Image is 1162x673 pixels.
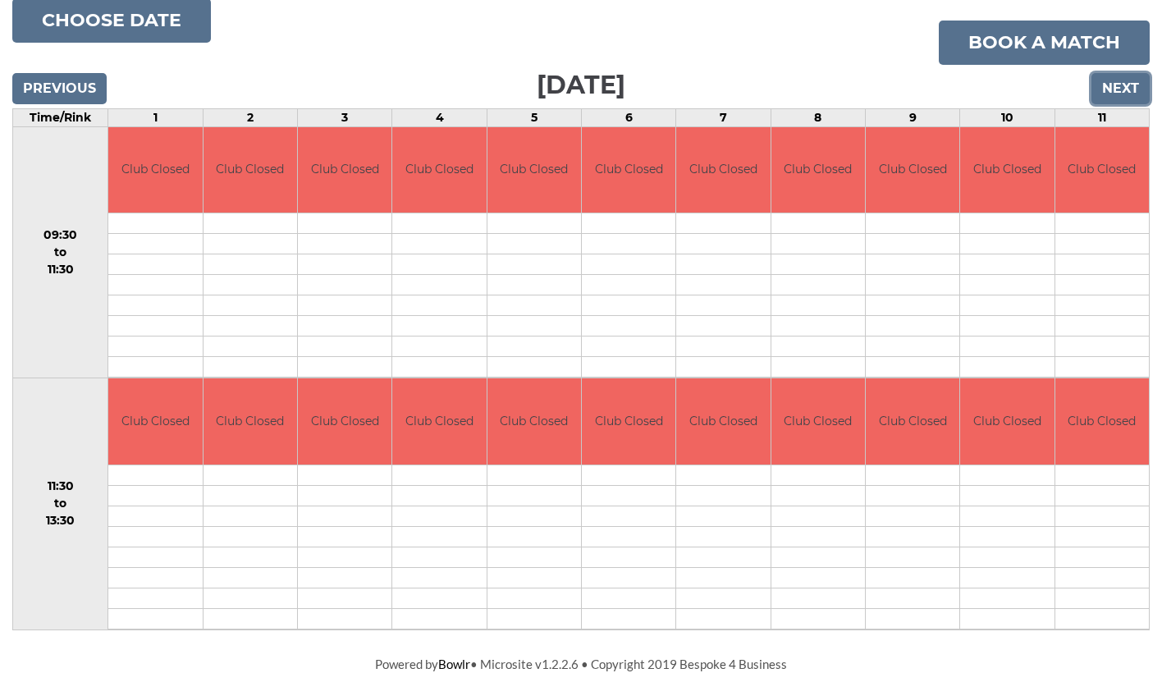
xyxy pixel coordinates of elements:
[865,108,959,126] td: 9
[1055,378,1149,465] td: Club Closed
[487,378,581,465] td: Club Closed
[866,378,959,465] td: Club Closed
[960,108,1054,126] td: 10
[438,657,470,671] a: Bowlr
[1055,127,1149,213] td: Club Closed
[13,126,108,378] td: 09:30 to 11:30
[582,108,676,126] td: 6
[298,127,391,213] td: Club Closed
[392,378,486,465] td: Club Closed
[108,127,202,213] td: Club Closed
[582,378,675,465] td: Club Closed
[676,378,770,465] td: Club Closed
[204,378,297,465] td: Club Closed
[13,378,108,630] td: 11:30 to 13:30
[1091,73,1150,104] input: Next
[676,108,771,126] td: 7
[203,108,297,126] td: 2
[771,108,865,126] td: 8
[108,108,203,126] td: 1
[392,108,487,126] td: 4
[12,73,107,104] input: Previous
[487,108,581,126] td: 5
[298,108,392,126] td: 3
[866,127,959,213] td: Club Closed
[676,127,770,213] td: Club Closed
[582,127,675,213] td: Club Closed
[298,378,391,465] td: Club Closed
[204,127,297,213] td: Club Closed
[108,378,202,465] td: Club Closed
[960,378,1054,465] td: Club Closed
[13,108,108,126] td: Time/Rink
[771,127,865,213] td: Club Closed
[392,127,486,213] td: Club Closed
[487,127,581,213] td: Club Closed
[939,21,1150,65] a: Book a match
[375,657,787,671] span: Powered by • Microsite v1.2.2.6 • Copyright 2019 Bespoke 4 Business
[771,378,865,465] td: Club Closed
[1054,108,1149,126] td: 11
[960,127,1054,213] td: Club Closed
